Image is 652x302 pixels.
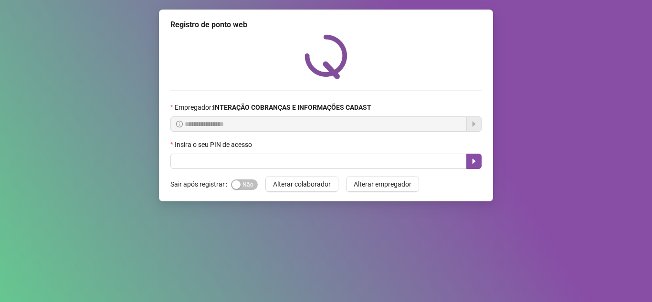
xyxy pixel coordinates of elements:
[213,104,371,111] strong: INTERAÇÃO COBRANÇAS E INFORMAÇÕES CADAST
[273,179,331,189] span: Alterar colaborador
[170,19,482,31] div: Registro de ponto web
[170,177,231,192] label: Sair após registrar
[176,121,183,127] span: info-circle
[305,34,347,79] img: QRPoint
[170,139,258,150] label: Insira o seu PIN de acesso
[354,179,411,189] span: Alterar empregador
[470,157,478,165] span: caret-right
[265,177,338,192] button: Alterar colaborador
[175,102,371,113] span: Empregador :
[346,177,419,192] button: Alterar empregador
